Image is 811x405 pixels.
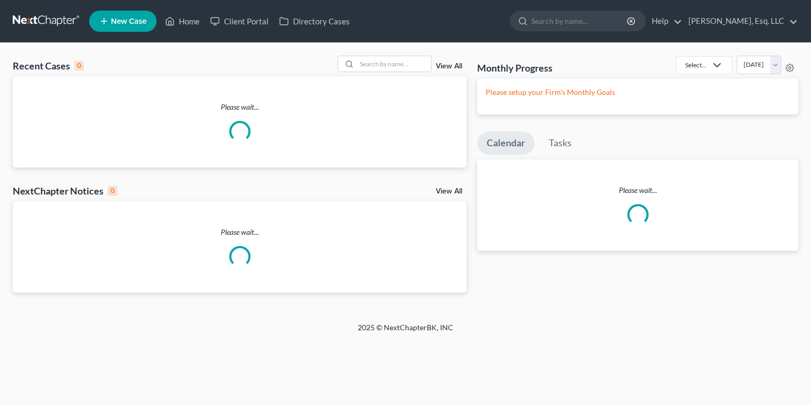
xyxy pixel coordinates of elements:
[436,188,462,195] a: View All
[108,186,117,196] div: 0
[103,322,708,341] div: 2025 © NextChapterBK, INC
[486,87,790,98] p: Please setup your Firm's Monthly Goals
[160,12,205,31] a: Home
[477,185,798,196] p: Please wait...
[531,11,628,31] input: Search by name...
[477,131,534,155] a: Calendar
[13,184,117,197] div: NextChapter Notices
[683,12,798,31] a: [PERSON_NAME], Esq. LLC
[13,227,467,237] p: Please wait...
[477,61,553,74] h3: Monthly Progress
[13,102,467,112] p: Please wait...
[646,12,682,31] a: Help
[436,63,462,70] a: View All
[685,60,706,69] div: Select...
[111,17,146,25] span: New Case
[205,12,274,31] a: Client Portal
[539,131,581,155] a: Tasks
[74,61,84,71] div: 0
[13,59,84,72] div: Recent Cases
[357,56,431,72] input: Search by name...
[274,12,355,31] a: Directory Cases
